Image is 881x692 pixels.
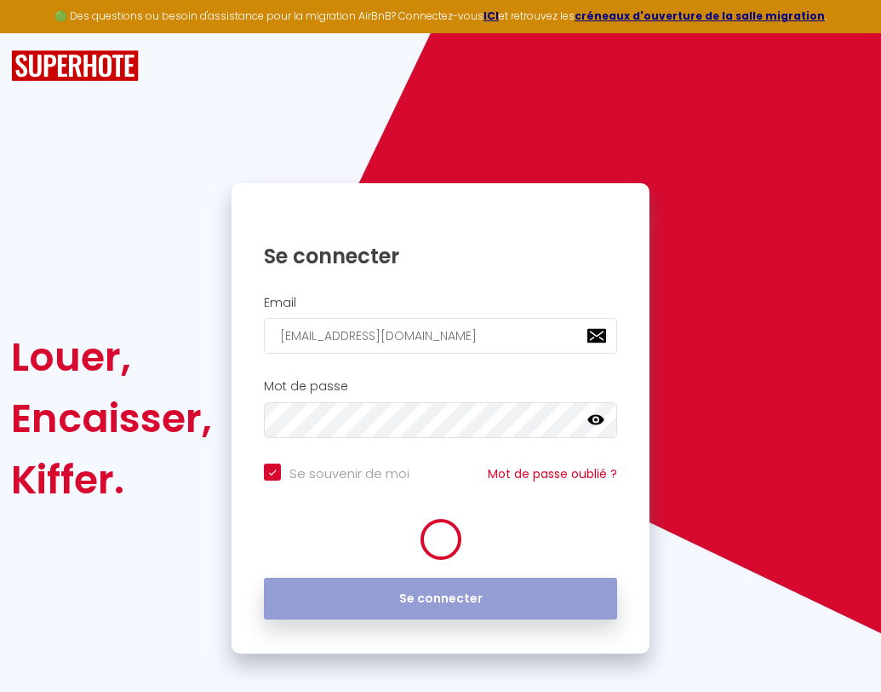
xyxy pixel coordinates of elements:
h2: Mot de passe [264,379,617,394]
a: Mot de passe oublié ? [488,465,617,482]
div: Encaisser, [11,388,212,449]
input: Ton Email [264,318,617,354]
a: créneaux d'ouverture de la salle migration [575,9,825,23]
button: Se connecter [264,578,617,620]
div: Kiffer. [11,449,212,510]
img: SuperHote logo [11,50,139,82]
h1: Se connecter [264,243,617,269]
h2: Email [264,296,617,310]
a: ICI [483,9,499,23]
button: Ouvrir le widget de chat LiveChat [14,7,65,58]
div: Louer, [11,326,212,388]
